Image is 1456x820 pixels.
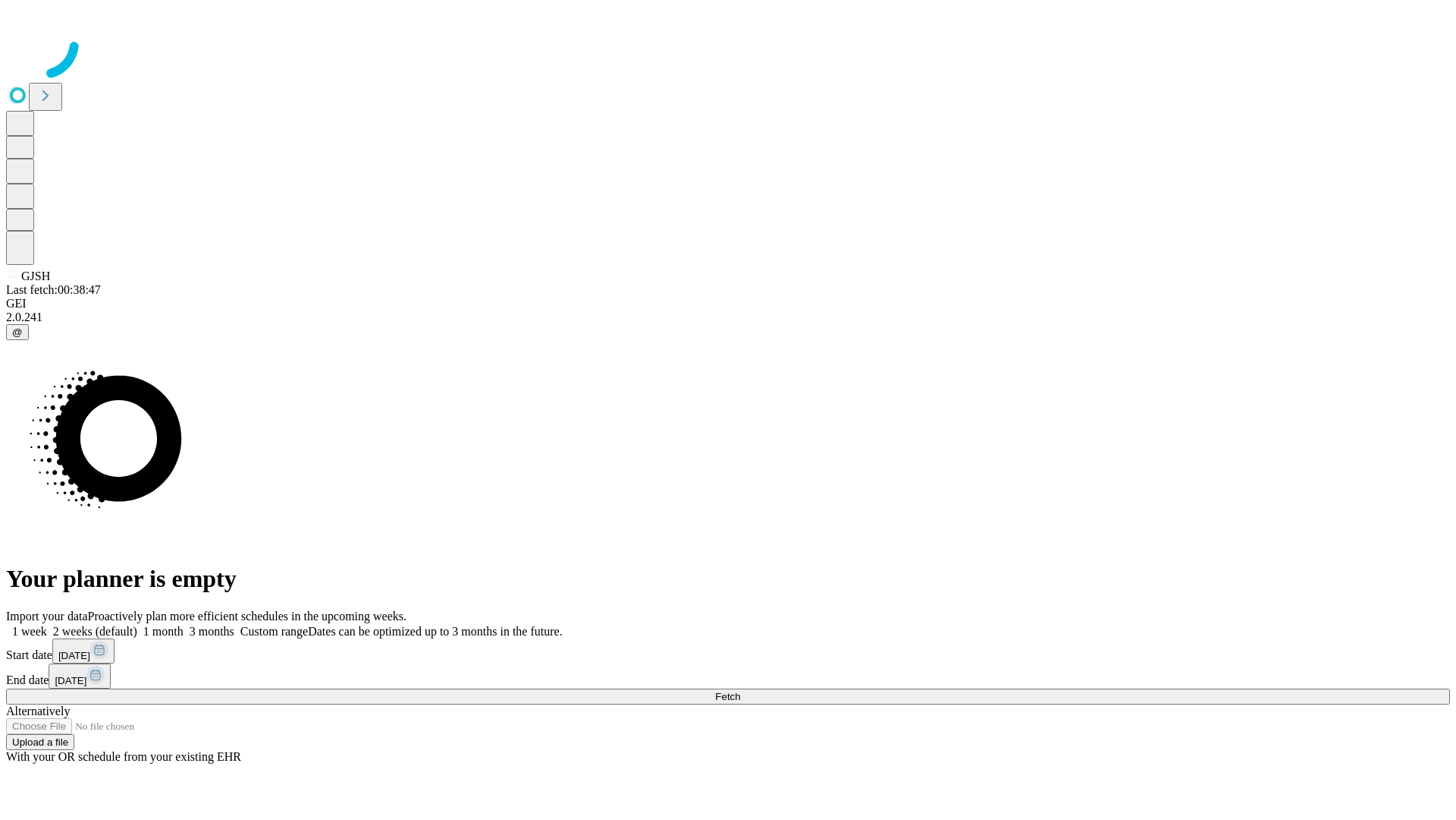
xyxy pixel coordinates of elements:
[6,565,1450,593] h1: Your planner is empty
[49,664,111,689] button: [DATE]
[12,625,47,638] span: 1 week
[6,705,70,717] span: Alternatively
[6,664,1450,689] div: End date
[6,297,1450,311] div: GEI
[6,734,74,750] button: Upload a file
[58,650,90,661] span: [DATE]
[12,326,23,338] span: @
[52,639,115,664] button: [DATE]
[6,689,1450,705] button: Fetch
[6,311,1450,324] div: 2.0.241
[6,324,29,340] button: @
[55,675,86,686] span: [DATE]
[6,283,101,296] span: Last fetch: 00:38:47
[240,625,308,638] span: Custom range
[88,610,406,623] span: Proactively plan more efficient schedules in the upcoming weeks.
[6,639,1450,664] div: Start date
[143,625,184,638] span: 1 month
[308,625,562,638] span: Dates can be optimized up to 3 months in the future.
[190,625,234,638] span: 3 months
[21,270,50,282] span: GJSH
[53,625,137,638] span: 2 weeks (default)
[6,610,88,623] span: Import your data
[6,750,241,763] span: With your OR schedule from your existing EHR
[715,691,740,702] span: Fetch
